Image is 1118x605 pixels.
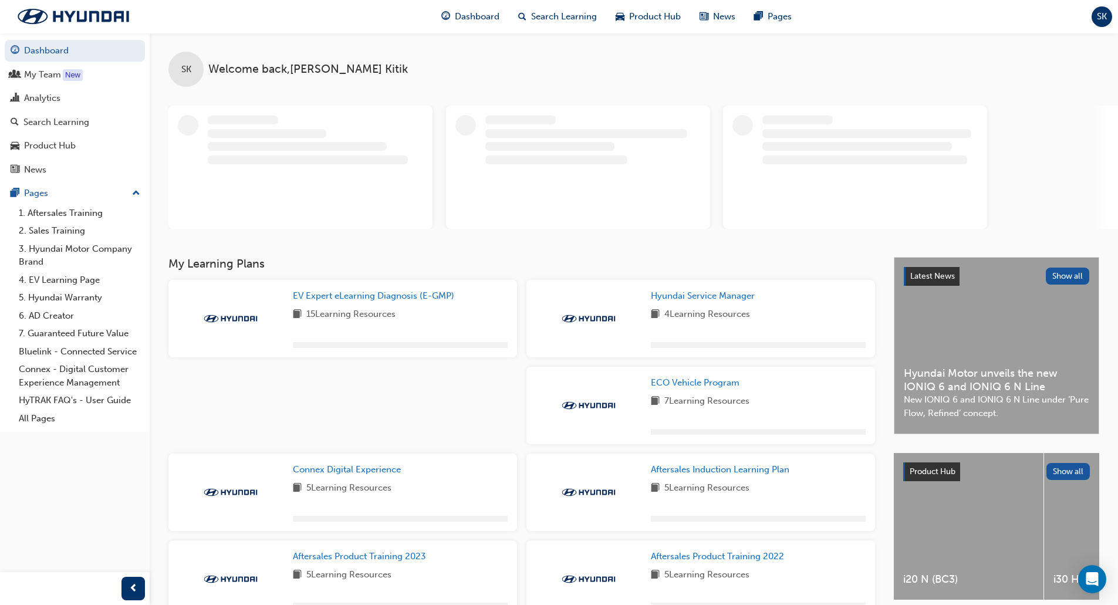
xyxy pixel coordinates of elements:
[24,163,46,177] div: News
[651,307,660,322] span: book-icon
[664,568,749,583] span: 5 Learning Resources
[903,462,1090,481] a: Product HubShow all
[5,87,145,109] a: Analytics
[14,325,145,343] a: 7. Guaranteed Future Value
[14,360,145,391] a: Connex - Digital Customer Experience Management
[894,453,1043,600] a: i20 N (BC3)
[293,568,302,583] span: book-icon
[651,550,789,563] a: Aftersales Product Training 2022
[651,481,660,496] span: book-icon
[713,10,735,23] span: News
[24,92,60,105] div: Analytics
[5,38,145,182] button: DashboardMy TeamAnalyticsSearch LearningProduct HubNews
[14,289,145,307] a: 5. Hyundai Warranty
[293,290,454,301] span: EV Expert eLearning Diagnosis (E-GMP)
[509,5,606,29] a: search-iconSearch Learning
[894,257,1099,434] a: Latest NewsShow allHyundai Motor unveils the new IONIQ 6 and IONIQ 6 N LineNew IONIQ 6 and IONIQ ...
[531,10,597,23] span: Search Learning
[24,68,61,82] div: My Team
[690,5,745,29] a: news-iconNews
[208,63,408,76] span: Welcome back , [PERSON_NAME] Kitik
[904,267,1089,286] a: Latest NewsShow all
[1078,565,1106,593] div: Open Intercom Messenger
[455,10,499,23] span: Dashboard
[5,182,145,204] button: Pages
[306,568,391,583] span: 5 Learning Resources
[11,117,19,128] span: search-icon
[910,467,955,476] span: Product Hub
[24,139,76,153] div: Product Hub
[198,486,263,498] img: Trak
[651,377,739,388] span: ECO Vehicle Program
[11,141,19,151] span: car-icon
[181,63,191,76] span: SK
[11,70,19,80] span: people-icon
[754,9,763,24] span: pages-icon
[910,271,955,281] span: Latest News
[1046,463,1090,480] button: Show all
[198,313,263,325] img: Trak
[11,46,19,56] span: guage-icon
[14,204,145,222] a: 1. Aftersales Training
[651,463,794,476] a: Aftersales Induction Learning Plan
[700,9,708,24] span: news-icon
[441,9,450,24] span: guage-icon
[556,400,621,411] img: Trak
[293,481,302,496] span: book-icon
[293,289,459,303] a: EV Expert eLearning Diagnosis (E-GMP)
[129,582,138,596] span: prev-icon
[651,394,660,409] span: book-icon
[5,40,145,62] a: Dashboard
[14,222,145,240] a: 2. Sales Training
[664,394,749,409] span: 7 Learning Resources
[14,410,145,428] a: All Pages
[556,573,621,585] img: Trak
[903,573,1034,586] span: i20 N (BC3)
[14,240,145,271] a: 3. Hyundai Motor Company Brand
[14,343,145,361] a: Bluelink - Connected Service
[132,186,140,201] span: up-icon
[23,116,89,129] div: Search Learning
[629,10,681,23] span: Product Hub
[768,10,792,23] span: Pages
[1097,10,1107,23] span: SK
[651,551,784,562] span: Aftersales Product Training 2022
[651,289,759,303] a: Hyundai Service Manager
[651,376,744,390] a: ECO Vehicle Program
[556,313,621,325] img: Trak
[306,481,391,496] span: 5 Learning Resources
[664,481,749,496] span: 5 Learning Resources
[5,135,145,157] a: Product Hub
[616,9,624,24] span: car-icon
[306,307,396,322] span: 15 Learning Resources
[651,290,755,301] span: Hyundai Service Manager
[606,5,690,29] a: car-iconProduct Hub
[168,257,875,271] h3: My Learning Plans
[198,573,263,585] img: Trak
[24,187,48,200] div: Pages
[5,64,145,86] a: My Team
[904,367,1089,393] span: Hyundai Motor unveils the new IONIQ 6 and IONIQ 6 N Line
[1092,6,1112,27] button: SK
[293,463,406,476] a: Connex Digital Experience
[11,93,19,104] span: chart-icon
[5,159,145,181] a: News
[556,486,621,498] img: Trak
[664,307,750,322] span: 4 Learning Resources
[5,111,145,133] a: Search Learning
[651,464,789,475] span: Aftersales Induction Learning Plan
[518,9,526,24] span: search-icon
[745,5,801,29] a: pages-iconPages
[6,4,141,29] img: Trak
[11,188,19,199] span: pages-icon
[63,69,83,81] div: Tooltip anchor
[432,5,509,29] a: guage-iconDashboard
[14,271,145,289] a: 4. EV Learning Page
[14,307,145,325] a: 6. AD Creator
[293,551,426,562] span: Aftersales Product Training 2023
[1046,268,1090,285] button: Show all
[11,165,19,175] span: news-icon
[293,307,302,322] span: book-icon
[651,568,660,583] span: book-icon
